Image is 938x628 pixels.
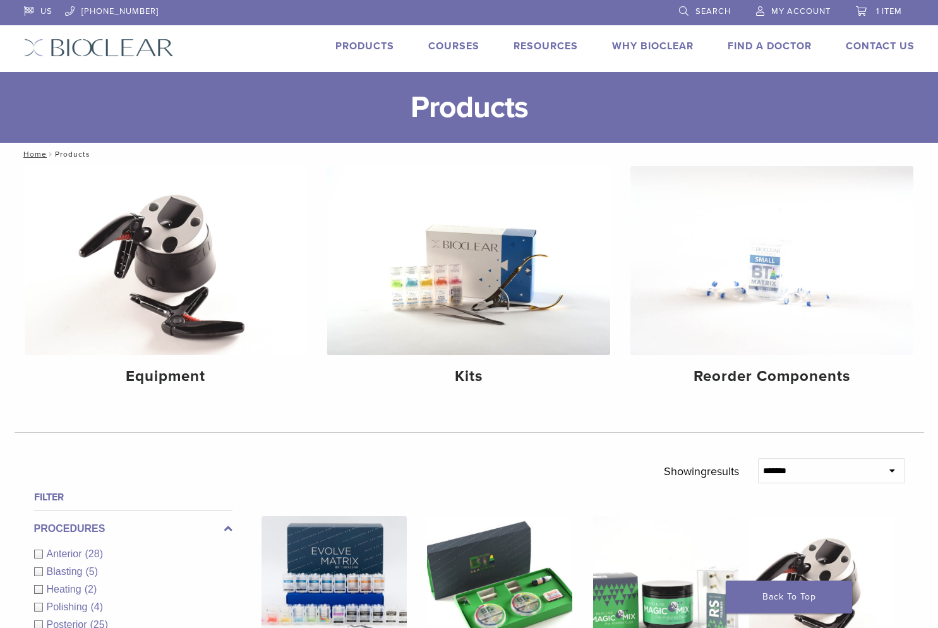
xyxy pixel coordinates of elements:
[25,166,308,396] a: Equipment
[85,584,97,595] span: (2)
[335,40,394,52] a: Products
[35,365,298,388] h4: Equipment
[664,458,739,485] p: Showing results
[337,365,600,388] h4: Kits
[24,39,174,57] img: Bioclear
[612,40,694,52] a: Why Bioclear
[726,581,852,613] a: Back To Top
[695,6,731,16] span: Search
[327,166,610,355] img: Kits
[771,6,831,16] span: My Account
[34,521,232,536] label: Procedures
[630,166,913,355] img: Reorder Components
[327,166,610,396] a: Kits
[90,601,103,612] span: (4)
[20,150,47,159] a: Home
[876,6,902,16] span: 1 item
[47,584,85,595] span: Heating
[47,566,86,577] span: Blasting
[514,40,578,52] a: Resources
[25,166,308,355] img: Equipment
[34,490,232,505] h4: Filter
[47,548,85,559] span: Anterior
[47,601,91,612] span: Polishing
[428,40,479,52] a: Courses
[15,143,924,166] nav: Products
[728,40,812,52] a: Find A Doctor
[85,548,103,559] span: (28)
[640,365,903,388] h4: Reorder Components
[85,566,98,577] span: (5)
[846,40,915,52] a: Contact Us
[630,166,913,396] a: Reorder Components
[47,151,55,157] span: /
